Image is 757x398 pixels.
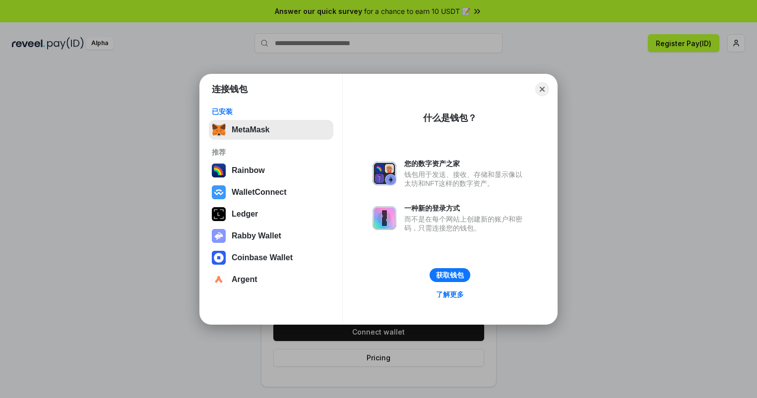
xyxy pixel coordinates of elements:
button: MetaMask [209,120,333,140]
div: Coinbase Wallet [232,253,293,262]
img: svg+xml,%3Csvg%20xmlns%3D%22http%3A%2F%2Fwww.w3.org%2F2000%2Fsvg%22%20fill%3D%22none%22%20viewBox... [373,162,396,185]
button: Argent [209,270,333,289]
button: Ledger [209,204,333,224]
div: 什么是钱包？ [423,112,477,124]
button: Rabby Wallet [209,226,333,246]
button: Coinbase Wallet [209,248,333,268]
button: 获取钱包 [430,268,470,282]
div: 而不是在每个网站上创建新的账户和密码，只需连接您的钱包。 [404,215,527,232]
h1: 连接钱包 [212,83,248,95]
button: Rainbow [209,161,333,180]
button: Close [535,82,549,96]
button: WalletConnect [209,182,333,202]
div: WalletConnect [232,188,287,197]
img: svg+xml,%3Csvg%20width%3D%22120%22%20height%3D%22120%22%20viewBox%3D%220%200%20120%20120%22%20fil... [212,164,226,177]
img: svg+xml,%3Csvg%20width%3D%2228%22%20height%3D%2228%22%20viewBox%3D%220%200%2028%2028%22%20fill%3D... [212,185,226,199]
div: Rabby Wallet [232,231,281,240]
div: 已安装 [212,107,330,116]
img: svg+xml,%3Csvg%20xmlns%3D%22http%3A%2F%2Fwww.w3.org%2F2000%2Fsvg%22%20fill%3D%22none%22%20viewBox... [373,206,396,230]
img: svg+xml,%3Csvg%20width%3D%2228%22%20height%3D%2228%22%20viewBox%3D%220%200%2028%2028%22%20fill%3D... [212,273,226,286]
img: svg+xml,%3Csvg%20xmlns%3D%22http%3A%2F%2Fwww.w3.org%2F2000%2Fsvg%22%20fill%3D%22none%22%20viewBox... [212,229,226,243]
div: 获取钱包 [436,271,464,280]
div: 您的数字资产之家 [404,159,527,168]
div: 一种新的登录方式 [404,204,527,213]
a: 了解更多 [430,288,470,301]
div: 了解更多 [436,290,464,299]
div: 推荐 [212,148,330,157]
div: Rainbow [232,166,265,175]
div: Ledger [232,210,258,219]
div: MetaMask [232,125,269,134]
div: Argent [232,275,257,284]
img: svg+xml,%3Csvg%20xmlns%3D%22http%3A%2F%2Fwww.w3.org%2F2000%2Fsvg%22%20width%3D%2228%22%20height%3... [212,207,226,221]
div: 钱包用于发送、接收、存储和显示像以太坊和NFT这样的数字资产。 [404,170,527,188]
img: svg+xml,%3Csvg%20width%3D%2228%22%20height%3D%2228%22%20viewBox%3D%220%200%2028%2028%22%20fill%3D... [212,251,226,265]
img: svg+xml,%3Csvg%20fill%3D%22none%22%20height%3D%2233%22%20viewBox%3D%220%200%2035%2033%22%20width%... [212,123,226,137]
